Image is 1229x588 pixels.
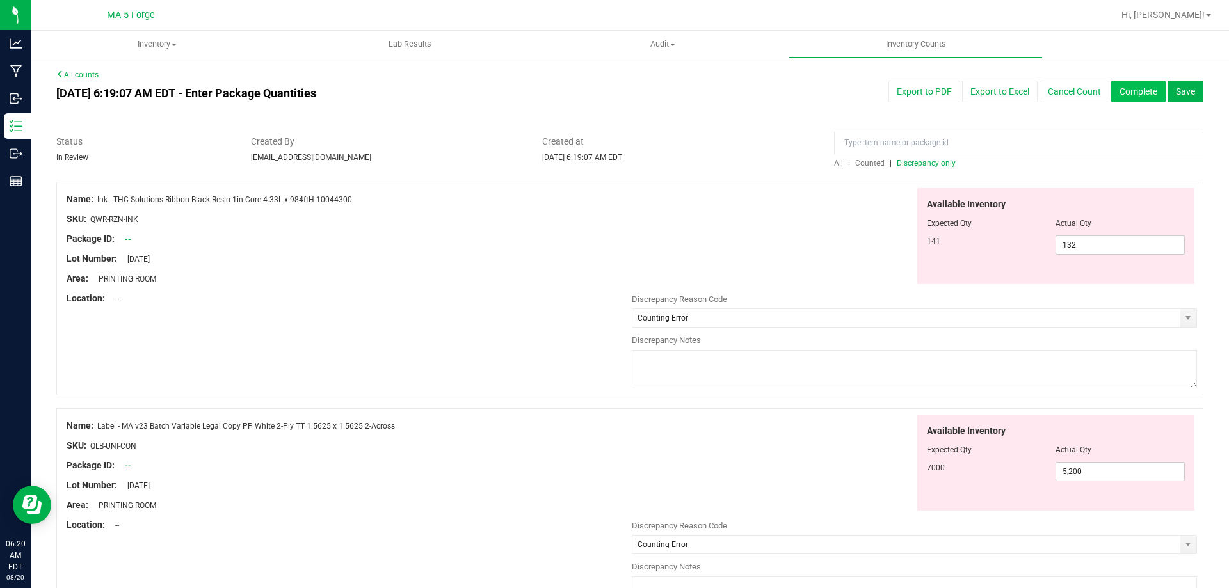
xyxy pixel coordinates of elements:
[97,195,352,204] span: Ink - THC Solutions Ribbon Black Resin 1in Core 4.33L x 984ftH 10044300
[67,293,105,303] span: Location:
[10,37,22,50] inline-svg: Analytics
[1176,86,1195,97] span: Save
[1180,309,1196,327] span: select
[92,501,156,510] span: PRINTING ROOM
[67,460,115,470] span: Package ID:
[848,159,850,168] span: |
[67,500,88,510] span: Area:
[927,237,940,246] span: 141
[107,10,155,20] span: MA 5 Forge
[90,215,138,224] span: QWR-RZN-INK
[56,135,232,148] span: Status
[1040,81,1109,102] button: Cancel Count
[67,214,86,224] span: SKU:
[1056,236,1184,254] input: 132
[537,38,789,50] span: Audit
[67,440,86,450] span: SKU:
[897,159,956,168] span: Discrepancy only
[1121,10,1205,20] span: Hi, [PERSON_NAME]!
[894,159,956,168] a: Discrepancy only
[927,463,945,472] span: 7000
[1056,463,1184,481] input: 5,200
[962,81,1038,102] button: Export to Excel
[13,486,51,524] iframe: Resource center
[125,235,131,244] a: --
[10,120,22,132] inline-svg: Inventory
[10,65,22,77] inline-svg: Manufacturing
[632,334,1197,347] div: Discrepancy Notes
[67,194,93,204] span: Name:
[251,135,524,148] span: Created By
[542,153,622,162] span: [DATE] 6:19:07 AM EDT
[67,420,93,431] span: Name:
[1111,81,1166,102] button: Complete
[834,159,848,168] a: All
[97,422,395,431] span: Label - MA v23 Batch Variable Legal Copy PP White 2-Ply TT 1.5625 x 1.5625 2-Across
[31,31,284,58] a: Inventory
[31,38,283,50] span: Inventory
[542,135,815,148] span: Created at
[536,31,789,58] a: Audit
[852,159,890,168] a: Counted
[121,481,150,490] span: [DATE]
[834,159,843,168] span: All
[56,153,88,162] span: In Review
[10,175,22,187] inline-svg: Reports
[6,573,25,582] p: 08/20
[1056,445,1091,454] span: Actual Qty
[632,560,1197,573] div: Discrepancy Notes
[92,274,156,283] span: PRINTING ROOM
[789,31,1042,58] a: Inventory Counts
[121,255,150,264] span: [DATE]
[1056,219,1091,228] span: Actual Qty
[109,521,119,530] span: --
[125,461,131,470] a: --
[10,92,22,105] inline-svg: Inbound
[869,38,963,50] span: Inventory Counts
[371,38,449,50] span: Lab Results
[888,81,960,102] button: Export to PDF
[284,31,536,58] a: Lab Results
[1180,536,1196,553] span: select
[56,70,99,79] a: All counts
[927,198,1006,211] span: Available Inventory
[109,294,119,303] span: --
[890,159,892,168] span: |
[6,538,25,573] p: 06:20 AM EDT
[927,445,972,454] span: Expected Qty
[10,147,22,160] inline-svg: Outbound
[67,234,115,244] span: Package ID:
[855,159,885,168] span: Counted
[67,253,117,264] span: Lot Number:
[251,153,371,162] span: [EMAIL_ADDRESS][DOMAIN_NAME]
[67,273,88,283] span: Area:
[927,219,972,228] span: Expected Qty
[834,132,1203,154] input: Type item name or package id
[632,521,727,530] span: Discrepancy Reason Code
[1168,81,1203,102] button: Save
[67,480,117,490] span: Lot Number:
[67,520,105,530] span: Location:
[90,441,136,450] span: QLB-UNI-CON
[56,87,718,100] h4: [DATE] 6:19:07 AM EDT - Enter Package Quantities
[632,294,727,304] span: Discrepancy Reason Code
[927,424,1006,438] span: Available Inventory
